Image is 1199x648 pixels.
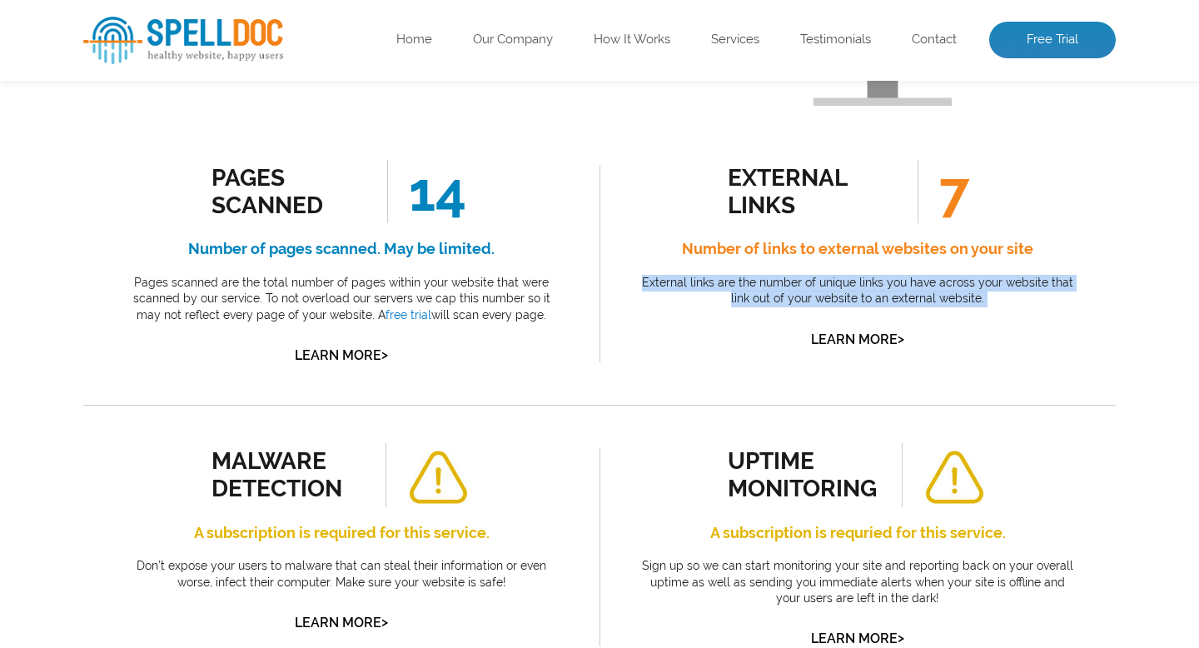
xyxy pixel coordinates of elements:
[728,164,878,219] div: external links
[121,520,562,546] h4: A subscription is required for this service.
[83,17,283,64] img: SpellDoc
[8,275,433,291] span: Want to view
[8,127,433,139] span: Want to view
[637,520,1078,546] h4: A subscription is requried for this service.
[728,447,878,502] div: uptime monitoring
[811,631,904,646] a: Learn More>
[381,343,388,366] span: >
[211,481,227,499] a: 2
[923,451,985,505] img: alert
[146,481,178,498] a: Prev
[912,32,957,48] a: Contact
[195,53,231,67] a: /fr_CA
[387,160,466,223] span: 14
[211,447,362,502] div: malware detection
[145,338,296,373] a: Get Free Trial
[637,236,1078,262] h4: Number of links to external websites on your site
[396,32,432,48] a: Home
[918,160,969,223] span: 7
[800,32,871,48] a: Testimonials
[637,275,1078,307] p: External links are the number of unique links you have across your website that link out of your ...
[212,237,227,256] a: 1
[8,127,433,160] h3: All Results?
[295,347,388,363] a: Learn More>
[79,53,170,67] a: /fr_CA/solutions
[261,481,296,498] a: Next
[121,236,562,262] h4: Number of pages scanned. May be limited.
[152,177,289,205] a: Get Free Trial
[386,308,431,322] a: free trial
[188,481,201,498] a: 1
[898,327,904,351] span: >
[989,22,1116,58] a: Free Trial
[237,481,251,498] a: 3
[637,558,1078,607] p: Sign up so we can start monitoring your site and reporting back on your overall uptime as well as...
[211,164,362,219] div: Pages Scanned
[121,275,562,324] p: Pages scanned are the total number of pages within your website that were scanned by our service....
[711,32,759,48] a: Services
[381,611,388,634] span: >
[121,558,562,591] p: Don’t expose your users to malware that can steal their information or even worse, infect their c...
[2,2,182,40] th: Broken Link
[473,32,553,48] a: Our Company
[594,32,670,48] a: How It Works
[295,615,388,631] a: Learn More>
[407,451,469,505] img: alert
[43,2,225,40] th: Error Word
[226,2,398,40] th: Website Page
[8,275,433,322] h3: All Results?
[183,2,352,40] th: Website Page
[811,331,904,347] a: Learn More>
